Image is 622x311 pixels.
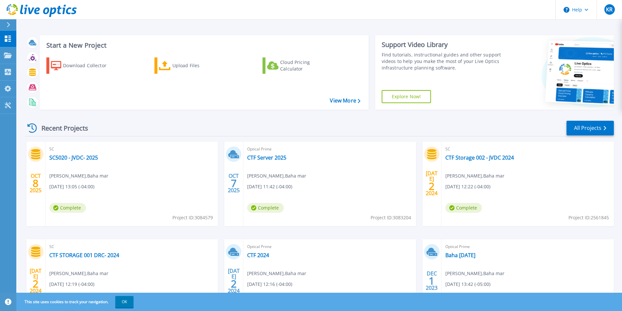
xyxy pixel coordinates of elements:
span: 2 [231,281,237,287]
a: CTF Server 2025 [247,154,286,161]
div: Recent Projects [25,120,97,136]
span: [DATE] 12:16 (-04:00) [247,281,292,288]
span: [PERSON_NAME] , Baha mar [49,172,108,179]
span: Optical Prime [445,243,610,250]
span: [DATE] 12:19 (-04:00) [49,281,94,288]
div: OCT 2025 [228,171,240,195]
span: Complete [247,203,284,213]
h3: Start a New Project [46,42,360,49]
span: [DATE] 13:05 (-04:00) [49,183,94,190]
div: Cloud Pricing Calculator [280,59,332,72]
div: [DATE] 2024 [29,269,42,293]
a: Explore Now! [382,90,431,103]
span: 7 [231,180,237,186]
span: KR [606,7,613,12]
span: 2 [33,281,39,287]
a: Download Collector [46,57,119,74]
span: SC [49,146,214,153]
span: [DATE] 12:22 (-04:00) [445,183,490,190]
span: [PERSON_NAME] , Baha mar [49,270,108,277]
span: [PERSON_NAME] , Baha mar [247,172,306,179]
span: This site uses cookies to track your navigation. [18,296,134,308]
div: [DATE] 2024 [228,269,240,293]
span: [DATE] 13:42 (-05:00) [445,281,490,288]
span: Project ID: 2561845 [568,214,609,221]
span: [PERSON_NAME] , Baha mar [445,172,504,179]
a: All Projects [566,121,614,135]
span: [PERSON_NAME] , Baha mar [445,270,504,277]
a: View More [330,98,360,104]
a: Upload Files [154,57,227,74]
div: OCT 2025 [29,171,42,195]
div: Support Video Library [382,40,503,49]
span: Project ID: 3084579 [172,214,213,221]
div: Upload Files [172,59,225,72]
span: Optical Prime [247,146,412,153]
button: OK [115,296,134,308]
span: Complete [49,203,86,213]
div: Download Collector [63,59,115,72]
span: SC [445,146,610,153]
div: Find tutorials, instructional guides and other support videos to help you make the most of your L... [382,52,503,71]
span: 1 [429,278,435,284]
span: [DATE] 11:42 (-04:00) [247,183,292,190]
span: 8 [33,180,39,186]
span: SC [49,243,214,250]
a: SC5020 - JVDC- 2025 [49,154,98,161]
a: CTF STORAGE 001 DRC- 2024 [49,252,119,258]
a: CTF 2024 [247,252,269,258]
a: Cloud Pricing Calculator [263,57,335,74]
span: 2 [429,183,435,189]
span: Optical Prime [247,243,412,250]
span: Complete [445,203,482,213]
div: DEC 2023 [425,269,438,293]
span: Project ID: 3083204 [371,214,411,221]
span: [PERSON_NAME] , Baha mar [247,270,306,277]
div: [DATE] 2024 [425,171,438,195]
a: CTF Storage 002 - JVDC 2024 [445,154,514,161]
a: Baha [DATE] [445,252,475,258]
